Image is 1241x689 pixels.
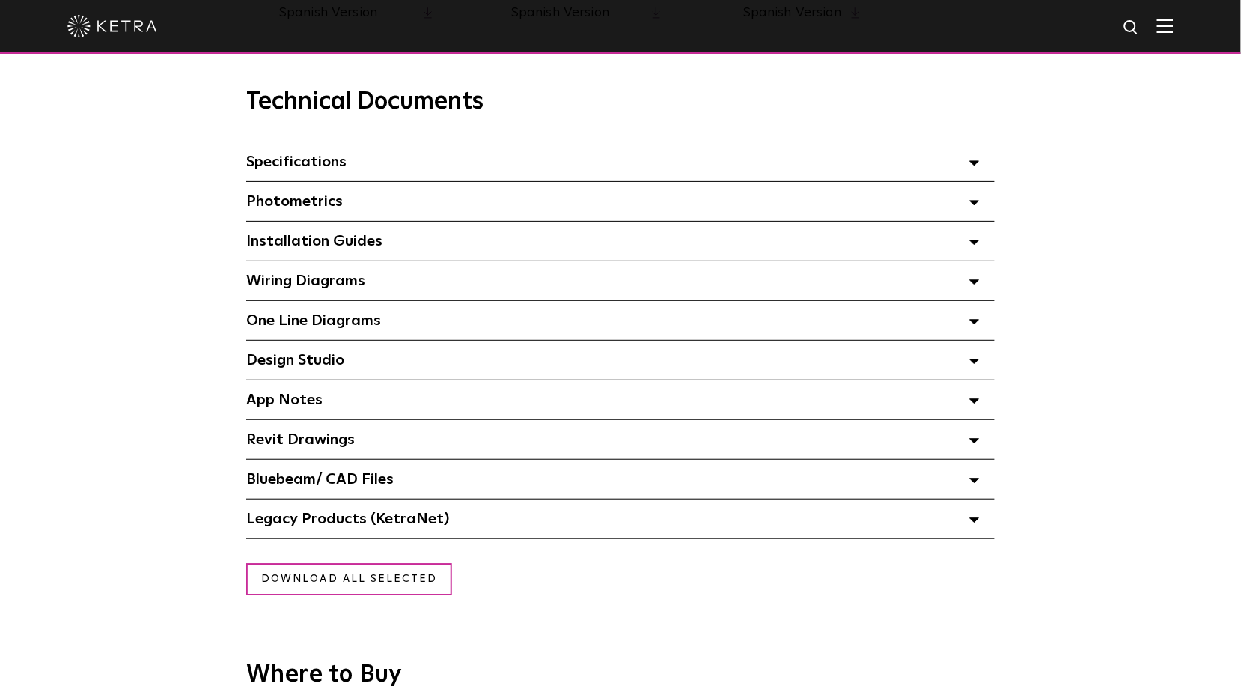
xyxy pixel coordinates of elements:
[246,234,382,249] span: Installation Guides
[246,563,452,595] a: Download all selected
[246,154,347,169] span: Specifications
[246,273,365,288] span: Wiring Diagrams
[246,663,995,687] h3: Where to Buy
[246,194,343,209] span: Photometrics
[246,353,344,368] span: Design Studio
[246,472,394,487] span: Bluebeam/ CAD Files
[1123,19,1141,37] img: search icon
[246,392,323,407] span: App Notes
[246,88,995,116] h3: Technical Documents
[246,432,355,447] span: Revit Drawings
[246,512,449,526] span: Legacy Products (KetraNet)
[1157,19,1174,33] img: Hamburger%20Nav.svg
[67,15,157,37] img: ketra-logo-2019-white
[246,313,381,328] span: One Line Diagrams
